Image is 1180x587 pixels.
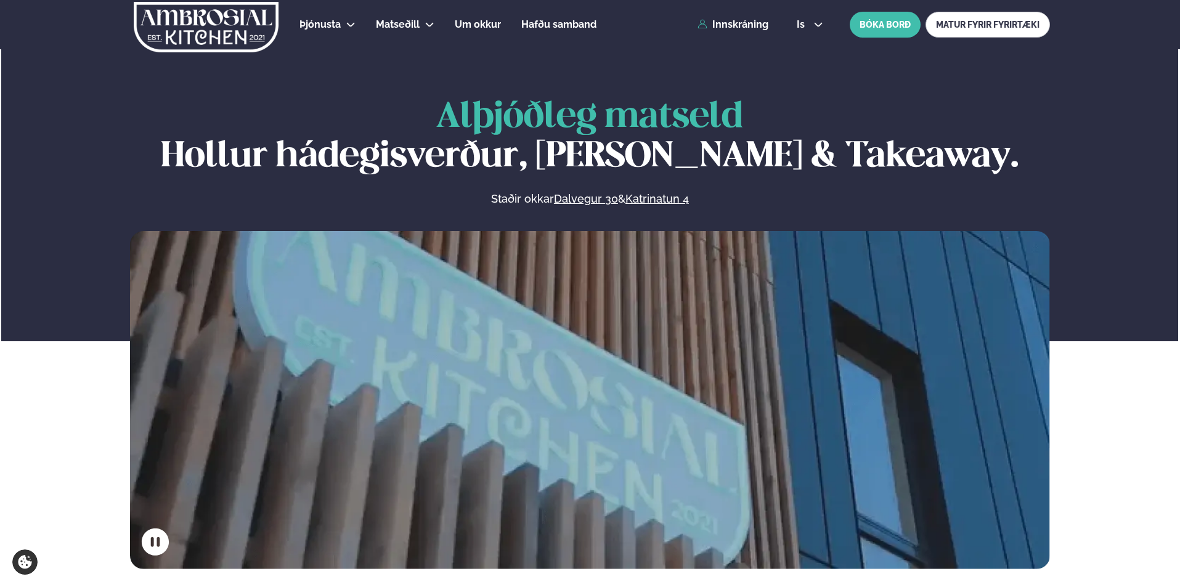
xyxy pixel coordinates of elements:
[455,17,501,32] a: Um okkur
[926,12,1050,38] a: MATUR FYRIR FYRIRTÆKI
[132,2,280,52] img: logo
[797,20,808,30] span: is
[376,18,420,30] span: Matseðill
[12,549,38,575] a: Cookie settings
[698,19,768,30] a: Innskráning
[787,20,833,30] button: is
[554,192,618,206] a: Dalvegur 30
[521,18,596,30] span: Hafðu samband
[130,98,1050,177] h1: Hollur hádegisverður, [PERSON_NAME] & Takeaway.
[455,18,501,30] span: Um okkur
[436,100,743,134] span: Alþjóðleg matseld
[376,17,420,32] a: Matseðill
[299,18,341,30] span: Þjónusta
[357,192,823,206] p: Staðir okkar &
[299,17,341,32] a: Þjónusta
[850,12,921,38] button: BÓKA BORÐ
[521,17,596,32] a: Hafðu samband
[625,192,689,206] a: Katrinatun 4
